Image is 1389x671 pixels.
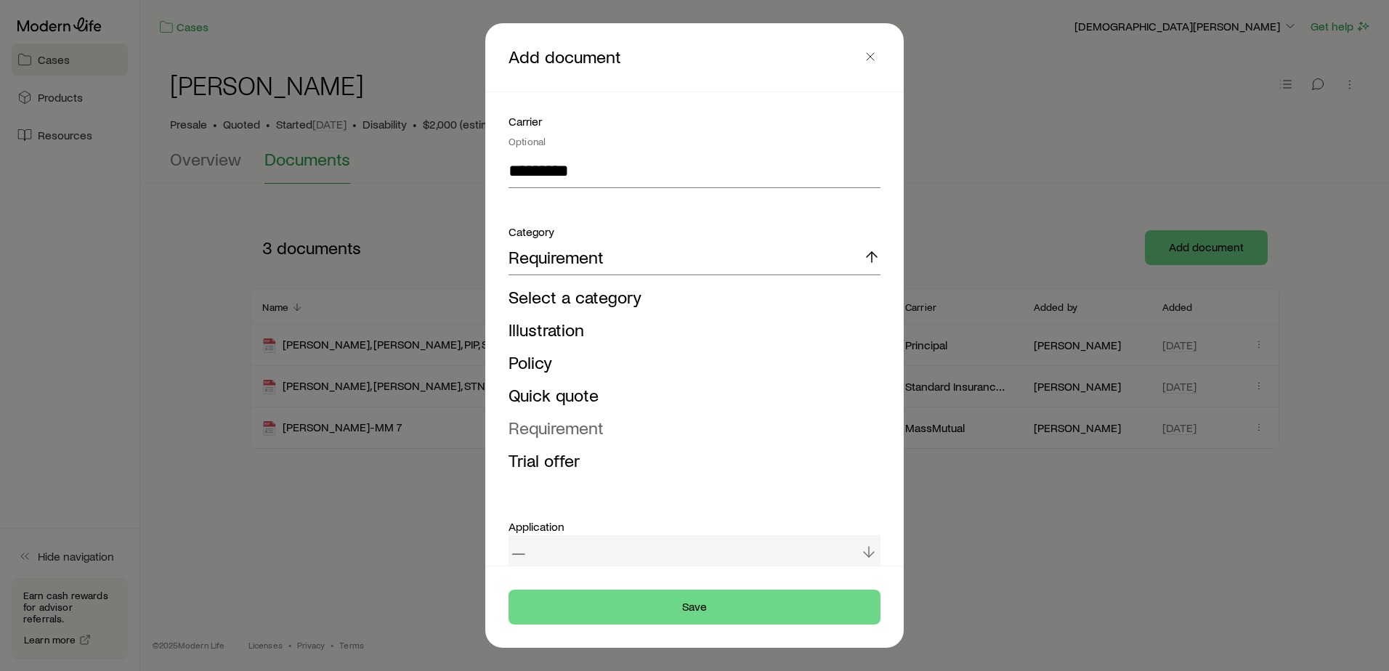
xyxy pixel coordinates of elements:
[509,384,599,405] span: Quick quote
[509,223,880,240] div: Category
[509,113,880,147] div: Carrier
[509,346,872,379] li: Policy
[509,319,584,340] span: Illustration
[509,444,872,477] li: Trial offer
[509,590,880,625] button: Save
[509,412,872,444] li: Requirement
[509,286,641,307] span: Select a category
[509,314,872,346] li: Illustration
[509,518,880,535] div: Application
[509,379,872,412] li: Quick quote
[509,46,860,68] p: Add document
[509,136,880,147] div: Optional
[509,247,604,267] p: Requirement
[509,281,872,314] li: Select a category
[509,351,552,373] span: Policy
[509,417,604,438] span: Requirement
[509,450,580,471] span: Trial offer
